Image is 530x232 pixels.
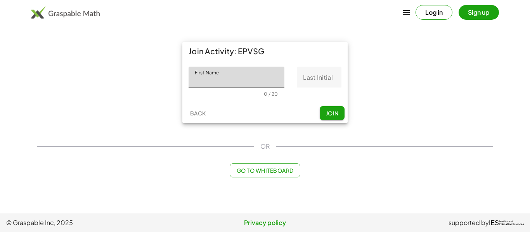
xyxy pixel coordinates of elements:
[489,218,524,227] a: IESInstitute ofEducation Sciences
[320,106,345,120] button: Join
[260,142,270,151] span: OR
[185,106,210,120] button: Back
[499,220,524,226] span: Institute of Education Sciences
[264,91,278,97] div: 0 / 20
[6,218,179,227] span: © Graspable Inc, 2025
[230,163,300,177] button: Go to Whiteboard
[459,5,499,20] button: Sign up
[182,42,348,60] div: Join Activity: EPVSG
[449,218,489,227] span: supported by
[190,110,206,117] span: Back
[236,167,293,174] span: Go to Whiteboard
[179,218,352,227] a: Privacy policy
[489,219,499,227] span: IES
[416,5,452,20] button: Log in
[326,110,338,117] span: Join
